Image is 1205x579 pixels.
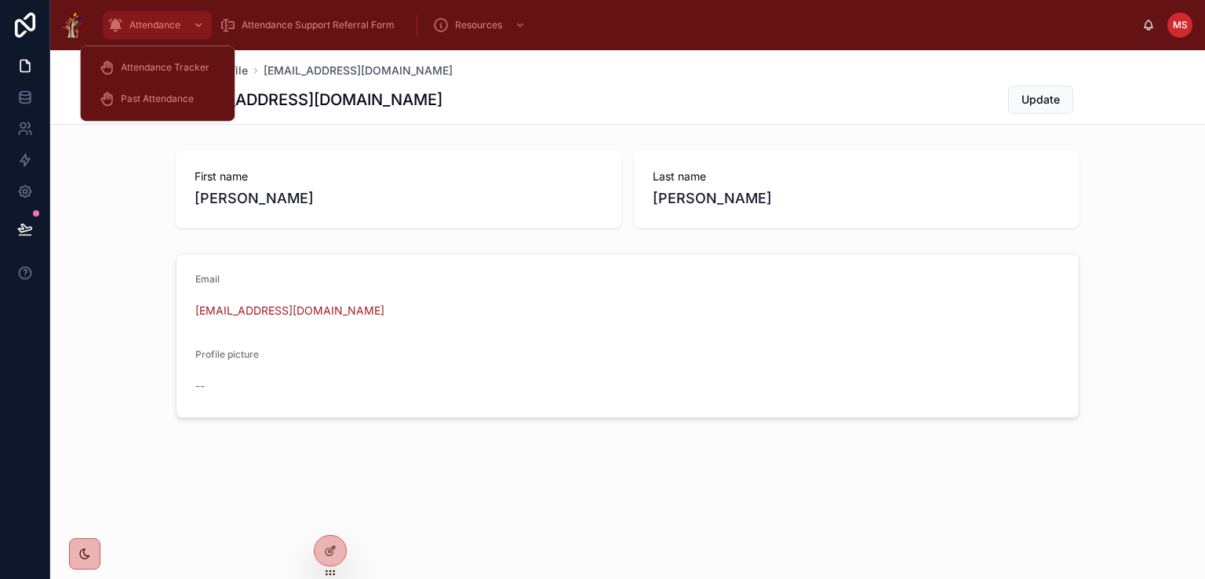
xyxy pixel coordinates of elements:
[195,348,259,360] span: Profile picture
[428,11,533,39] a: Resources
[1173,19,1188,31] span: MS
[89,85,225,113] a: Past Attendance
[215,11,406,39] a: Attendance Support Referral Form
[103,11,212,39] a: Attendance
[121,61,209,74] span: Attendance Tracker
[1008,86,1073,114] button: Update
[653,169,1061,184] span: Last name
[129,19,180,31] span: Attendance
[121,93,194,105] span: Past Attendance
[176,89,442,111] h1: [EMAIL_ADDRESS][DOMAIN_NAME]
[264,63,453,78] a: [EMAIL_ADDRESS][DOMAIN_NAME]
[195,169,602,184] span: First name
[195,273,220,285] span: Email
[242,19,395,31] span: Attendance Support Referral Form
[195,188,602,209] span: [PERSON_NAME]
[455,19,502,31] span: Resources
[95,8,1142,42] div: scrollable content
[653,188,1061,209] span: [PERSON_NAME]
[195,378,205,394] span: --
[89,53,225,82] a: Attendance Tracker
[1021,92,1060,107] span: Update
[63,13,82,38] img: App logo
[195,303,384,319] a: [EMAIL_ADDRESS][DOMAIN_NAME]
